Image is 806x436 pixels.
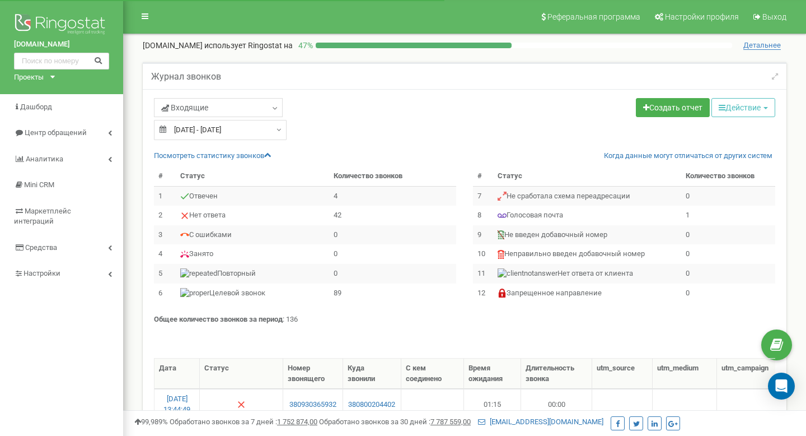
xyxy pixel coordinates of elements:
[636,98,710,117] a: Создать отчет
[154,284,176,303] td: 6
[161,102,208,113] span: Входящие
[473,244,493,264] td: 10
[329,206,456,225] td: 42
[681,186,775,206] td: 0
[604,151,772,161] a: Когда данные могут отличаться от других систем
[154,98,283,117] a: Входящие
[170,418,317,426] span: Обработано звонков за 7 дней :
[163,395,190,414] a: [DATE] 13:44:49
[681,166,775,186] th: Количество звонков
[681,225,775,245] td: 0
[498,250,504,259] img: Неправильно введен добавочный номер
[498,211,507,220] img: Голосовая почта
[498,192,507,201] img: Не сработала схема переадресации
[711,98,775,117] button: Действие
[293,40,316,51] p: 47 %
[237,400,246,409] img: Нет ответа
[473,284,493,303] td: 12
[24,269,60,277] span: Настройки
[176,166,329,186] th: Статус
[681,244,775,264] td: 0
[180,250,189,259] img: Занято
[176,206,329,225] td: Нет ответа
[154,206,176,225] td: 2
[681,284,775,303] td: 0
[176,284,329,303] td: Целевой звонок
[134,418,168,426] span: 99,989%
[277,418,317,426] u: 1 752 874,00
[473,206,493,225] td: 8
[180,211,189,220] img: Нет ответа
[493,244,681,264] td: Неправильно введен добавочный номер
[521,359,592,389] th: Длительность звонка
[768,373,795,400] div: Open Intercom Messenger
[464,359,521,389] th: Время ожидания
[288,400,338,410] a: 380930365932
[329,264,456,284] td: 0
[430,418,471,426] u: 7 787 559,00
[401,359,464,389] th: С кем соединено
[14,207,71,226] span: Маркетплейс интеграций
[154,315,283,323] strong: Общее количество звонков за период
[143,40,293,51] p: [DOMAIN_NAME]
[348,400,396,410] a: 380800204402
[493,225,681,245] td: Не введен добавочный номер
[493,264,681,284] td: Нет ответа от клиента
[176,186,329,206] td: Отвечен
[329,244,456,264] td: 0
[26,155,63,163] span: Аналитика
[176,225,329,245] td: С ошибками
[547,12,640,21] span: Реферальная программа
[151,72,221,82] h5: Журнал звонков
[180,288,209,299] img: Целевой звонок
[521,389,592,419] td: 00:00
[681,206,775,225] td: 1
[180,192,189,201] img: Отвечен
[478,418,603,426] a: [EMAIL_ADDRESS][DOMAIN_NAME]
[14,11,109,39] img: Ringostat logo
[204,41,293,50] span: использует Ringostat на
[717,359,787,389] th: utm_campaign
[473,264,493,284] td: 11
[592,359,652,389] th: utm_source
[681,264,775,284] td: 0
[493,284,681,303] td: Запрещенное направление
[14,39,109,50] a: [DOMAIN_NAME]
[14,53,109,69] input: Поиск по номеру
[283,359,343,389] th: Номер звонящего
[493,186,681,206] td: Не сработала схема переадресации
[343,359,401,389] th: Куда звонили
[25,128,87,137] span: Центр обращений
[154,166,176,186] th: #
[329,186,456,206] td: 4
[154,314,775,325] p: : 136
[154,359,200,389] th: Дата
[743,41,781,50] span: Детальнее
[498,289,507,298] img: Запрещенное направление
[473,225,493,245] td: 9
[329,225,456,245] td: 0
[200,359,283,389] th: Статус
[24,180,54,189] span: Mini CRM
[154,151,271,160] a: Посмотреть cтатистику звонков
[329,166,456,186] th: Количество звонков
[653,359,717,389] th: utm_medium
[154,225,176,245] td: 3
[180,230,189,239] img: С ошибками
[14,72,44,83] div: Проекты
[665,12,739,21] span: Настройки профиля
[180,268,217,279] img: Повторный
[176,244,329,264] td: Занято
[498,268,557,279] img: Нет ответа от клиента
[319,418,471,426] span: Обработано звонков за 30 дней :
[329,284,456,303] td: 89
[464,389,521,419] td: 01:15
[154,186,176,206] td: 1
[154,244,176,264] td: 4
[25,243,57,252] span: Средства
[493,166,681,186] th: Статус
[473,186,493,206] td: 7
[154,264,176,284] td: 5
[762,12,786,21] span: Выход
[20,103,52,111] span: Дашборд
